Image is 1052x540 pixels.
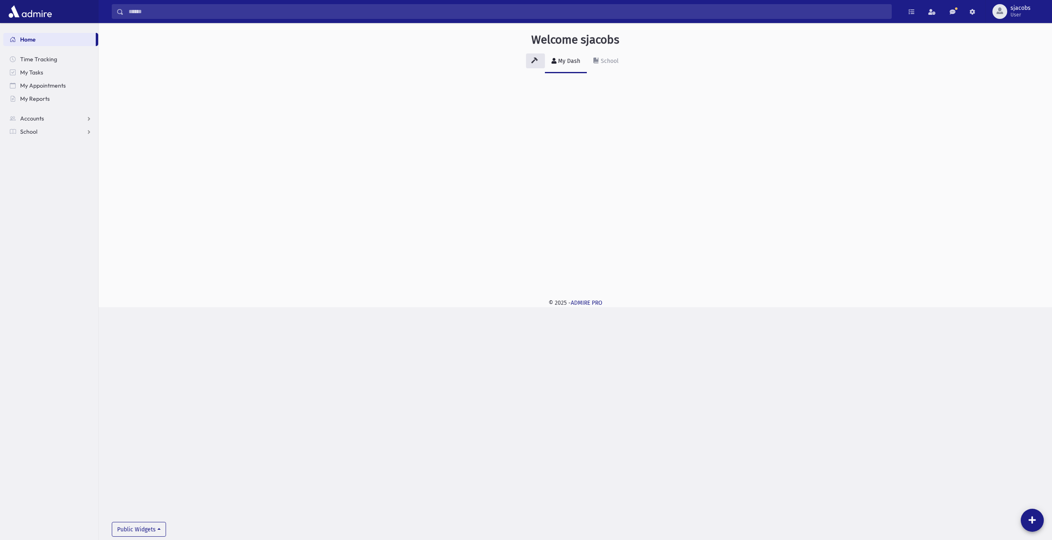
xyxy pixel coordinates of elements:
[124,4,891,19] input: Search
[112,522,166,537] button: Public Widgets
[3,66,98,79] a: My Tasks
[556,58,580,65] div: My Dash
[20,69,43,76] span: My Tasks
[1010,5,1031,12] span: sjacobs
[3,112,98,125] a: Accounts
[3,125,98,138] a: School
[587,50,625,73] a: School
[3,79,98,92] a: My Appointments
[112,299,1039,307] div: © 2025 -
[3,53,98,66] a: Time Tracking
[20,115,44,122] span: Accounts
[599,58,618,65] div: School
[20,56,57,63] span: Time Tracking
[20,95,50,102] span: My Reports
[20,82,66,89] span: My Appointments
[7,3,54,20] img: AdmirePro
[3,92,98,105] a: My Reports
[531,33,619,47] h3: Welcome sjacobs
[571,299,602,306] a: ADMIRE PRO
[545,50,587,73] a: My Dash
[20,128,37,135] span: School
[3,33,96,46] a: Home
[20,36,36,43] span: Home
[1010,12,1031,18] span: User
